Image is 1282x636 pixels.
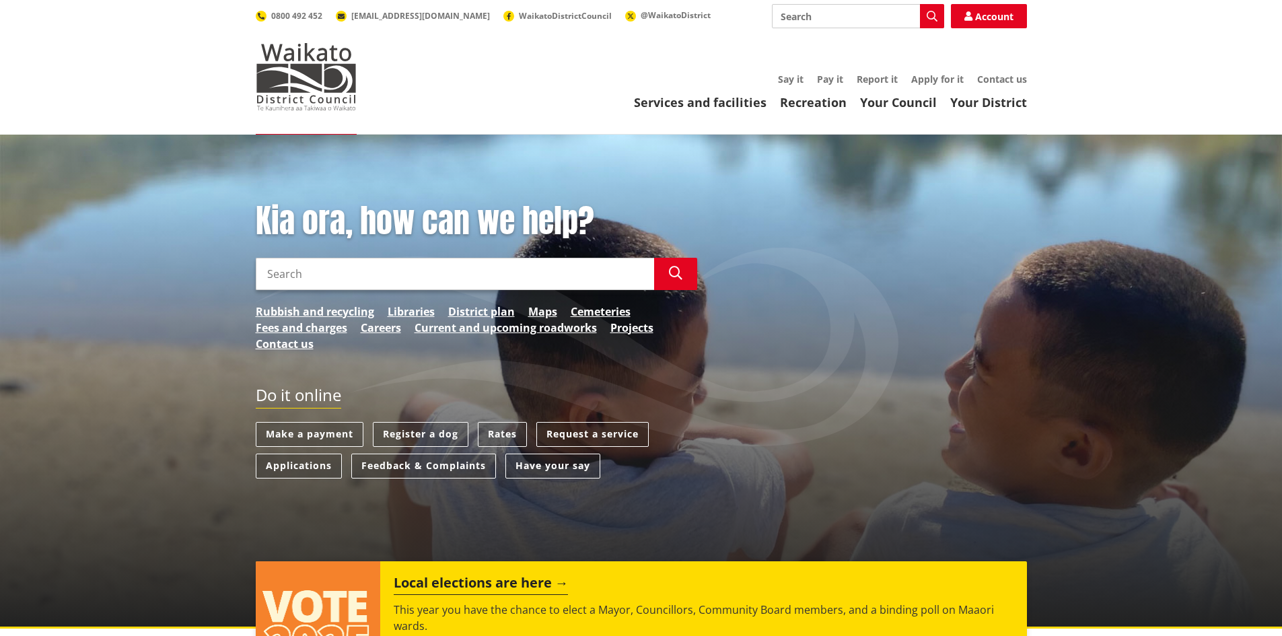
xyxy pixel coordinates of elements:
a: Rates [478,422,527,447]
a: Your Council [860,94,937,110]
a: Careers [361,320,401,336]
a: Feedback & Complaints [351,454,496,479]
img: Waikato District Council - Te Kaunihera aa Takiwaa o Waikato [256,43,357,110]
a: Your District [950,94,1027,110]
a: Request a service [536,422,649,447]
a: Recreation [780,94,847,110]
a: Contact us [256,336,314,352]
a: Account [951,4,1027,28]
a: Current and upcoming roadworks [415,320,597,336]
a: Register a dog [373,422,468,447]
a: Have your say [505,454,600,479]
a: Maps [528,304,557,320]
a: Applications [256,454,342,479]
a: Libraries [388,304,435,320]
a: Fees and charges [256,320,347,336]
a: 0800 492 452 [256,10,322,22]
span: [EMAIL_ADDRESS][DOMAIN_NAME] [351,10,490,22]
a: Report it [857,73,898,85]
h1: Kia ora, how can we help? [256,202,697,241]
a: [EMAIL_ADDRESS][DOMAIN_NAME] [336,10,490,22]
a: Projects [610,320,653,336]
a: Apply for it [911,73,964,85]
a: @WaikatoDistrict [625,9,711,21]
a: District plan [448,304,515,320]
span: 0800 492 452 [271,10,322,22]
p: This year you have the chance to elect a Mayor, Councillors, Community Board members, and a bindi... [394,602,1013,634]
input: Search input [772,4,944,28]
a: WaikatoDistrictCouncil [503,10,612,22]
a: Cemeteries [571,304,631,320]
span: @WaikatoDistrict [641,9,711,21]
h2: Do it online [256,386,341,409]
a: Say it [778,73,804,85]
span: WaikatoDistrictCouncil [519,10,612,22]
a: Pay it [817,73,843,85]
a: Contact us [977,73,1027,85]
a: Services and facilities [634,94,767,110]
h2: Local elections are here [394,575,568,595]
input: Search input [256,258,654,290]
a: Rubbish and recycling [256,304,374,320]
a: Make a payment [256,422,363,447]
